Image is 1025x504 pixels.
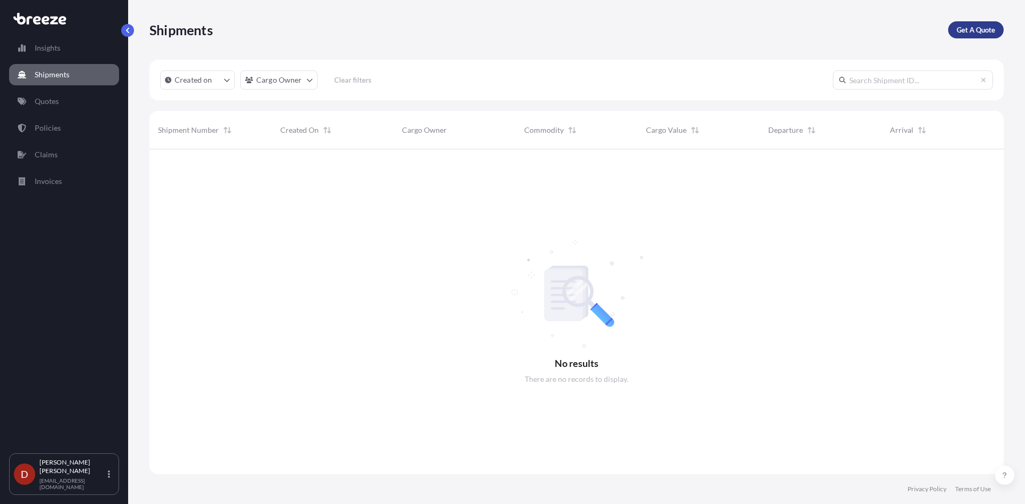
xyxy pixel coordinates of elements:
button: createdOn Filter options [160,70,235,90]
span: Cargo Value [646,125,687,135]
button: Sort [221,124,234,137]
p: Shipments [149,21,213,38]
a: Quotes [9,91,119,112]
p: Cargo Owner [256,75,302,85]
a: Policies [9,117,119,139]
button: Sort [916,124,928,137]
p: Clear filters [334,75,372,85]
button: Sort [689,124,701,137]
a: Insights [9,37,119,59]
button: Sort [566,124,579,137]
input: Search Shipment ID... [833,70,993,90]
span: Arrival [890,125,913,135]
p: [PERSON_NAME] [PERSON_NAME] [40,458,106,475]
span: Shipment Number [158,125,219,135]
a: Get A Quote [948,21,1004,38]
span: Created On [280,125,319,135]
button: cargoOwner Filter options [240,70,318,90]
a: Privacy Policy [908,485,947,493]
span: D [21,469,28,479]
a: Claims [9,144,119,165]
button: Sort [805,124,818,137]
p: Claims [35,149,58,160]
p: Invoices [35,176,62,187]
span: Cargo Owner [402,125,447,135]
a: Shipments [9,64,119,85]
button: Sort [321,124,334,137]
button: Clear filters [323,71,383,89]
p: Policies [35,123,61,133]
a: Invoices [9,171,119,192]
p: Insights [35,43,60,53]
p: Shipments [35,69,69,80]
p: Quotes [35,96,59,107]
span: Commodity [524,125,564,135]
span: Departure [768,125,803,135]
p: Created on [175,75,212,85]
p: Get A Quote [957,25,995,35]
p: [EMAIL_ADDRESS][DOMAIN_NAME] [40,477,106,490]
a: Terms of Use [955,485,991,493]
